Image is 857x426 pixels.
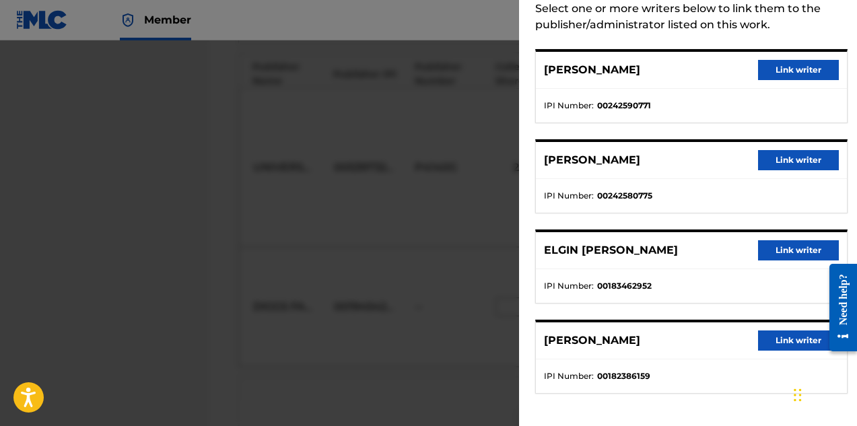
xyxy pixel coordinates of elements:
[544,62,640,78] p: [PERSON_NAME]
[544,190,594,202] span: IPI Number :
[597,370,650,382] strong: 00182386159
[597,280,652,292] strong: 00183462952
[790,361,857,426] iframe: Chat Widget
[120,12,136,28] img: Top Rightsholder
[758,330,839,351] button: Link writer
[758,240,839,260] button: Link writer
[794,375,802,415] div: Drag
[544,370,594,382] span: IPI Number :
[544,332,640,349] p: [PERSON_NAME]
[597,190,652,202] strong: 00242580775
[597,100,651,112] strong: 00242590771
[544,100,594,112] span: IPI Number :
[758,150,839,170] button: Link writer
[544,280,594,292] span: IPI Number :
[144,12,191,28] span: Member
[819,254,857,362] iframe: Resource Center
[16,10,68,30] img: MLC Logo
[758,60,839,80] button: Link writer
[544,152,640,168] p: [PERSON_NAME]
[544,242,678,258] p: ELGIN [PERSON_NAME]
